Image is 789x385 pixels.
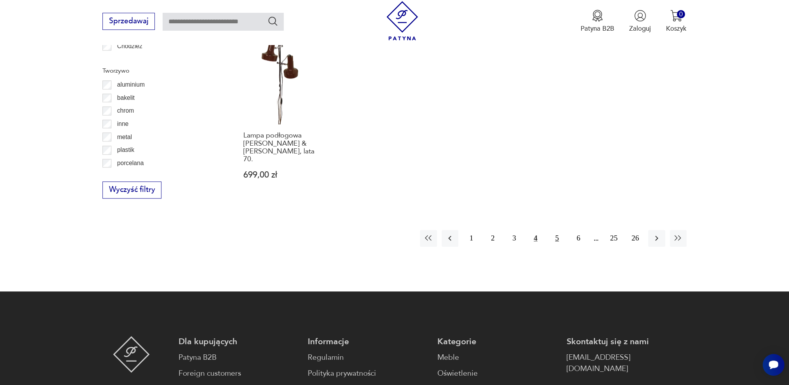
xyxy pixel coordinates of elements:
[570,230,587,247] button: 6
[670,10,682,22] img: Ikona koszyka
[117,41,142,51] p: Chodzież
[267,16,279,27] button: Szukaj
[117,145,134,155] p: plastik
[629,10,651,33] button: Zaloguj
[581,10,614,33] a: Ikona medaluPatyna B2B
[634,10,646,22] img: Ikonka użytkownika
[581,24,614,33] p: Patyna B2B
[179,352,298,363] a: Patyna B2B
[308,352,428,363] a: Regulamin
[627,230,643,247] button: 26
[484,230,501,247] button: 2
[605,230,622,247] button: 25
[179,368,298,379] a: Foreign customers
[102,66,217,76] p: Tworzywo
[117,171,137,181] p: porcelit
[102,13,155,30] button: Sprzedawaj
[102,19,155,25] a: Sprzedawaj
[666,24,687,33] p: Koszyk
[113,336,150,373] img: Patyna - sklep z meblami i dekoracjami vintage
[666,10,687,33] button: 0Koszyk
[629,24,651,33] p: Zaloguj
[763,354,784,376] iframe: Smartsupp widget button
[117,93,135,103] p: bakelit
[383,1,422,40] img: Patyna - sklep z meblami i dekoracjami vintage
[117,119,128,129] p: inne
[243,132,317,164] h3: Lampa podłogowa [PERSON_NAME] & [PERSON_NAME], lata 70.
[117,158,144,168] p: porcelana
[437,352,557,363] a: Meble
[549,230,565,247] button: 5
[239,42,321,197] a: Lampa podłogowa OMI Koch & Lowy, lata 70.Lampa podłogowa [PERSON_NAME] & [PERSON_NAME], lata 70.6...
[243,171,317,179] p: 699,00 zł
[567,336,687,347] p: Skontaktuj się z nami
[102,181,161,199] button: Wyczyść filtry
[117,106,134,116] p: chrom
[506,230,522,247] button: 3
[581,10,614,33] button: Patyna B2B
[308,368,428,379] a: Polityka prywatności
[437,368,557,379] a: Oświetlenie
[527,230,544,247] button: 4
[179,336,298,347] p: Dla kupujących
[117,80,145,90] p: aluminium
[117,54,140,64] p: Ćmielów
[591,10,603,22] img: Ikona medalu
[308,336,428,347] p: Informacje
[677,10,685,18] div: 0
[463,230,480,247] button: 1
[567,352,687,375] a: [EMAIL_ADDRESS][DOMAIN_NAME]
[437,336,557,347] p: Kategorie
[117,132,132,142] p: metal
